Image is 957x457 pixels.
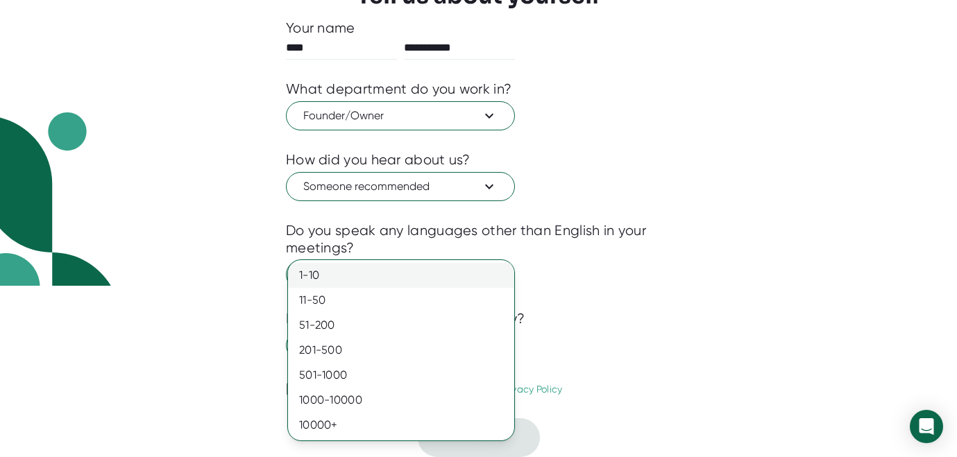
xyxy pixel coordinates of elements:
[288,388,514,413] div: 1000-10000
[288,363,514,388] div: 501-1000
[288,288,514,313] div: 11-50
[910,410,943,443] div: Open Intercom Messenger
[288,263,514,288] div: 1-10
[288,413,514,438] div: 10000+
[288,313,514,338] div: 51-200
[288,338,514,363] div: 201-500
